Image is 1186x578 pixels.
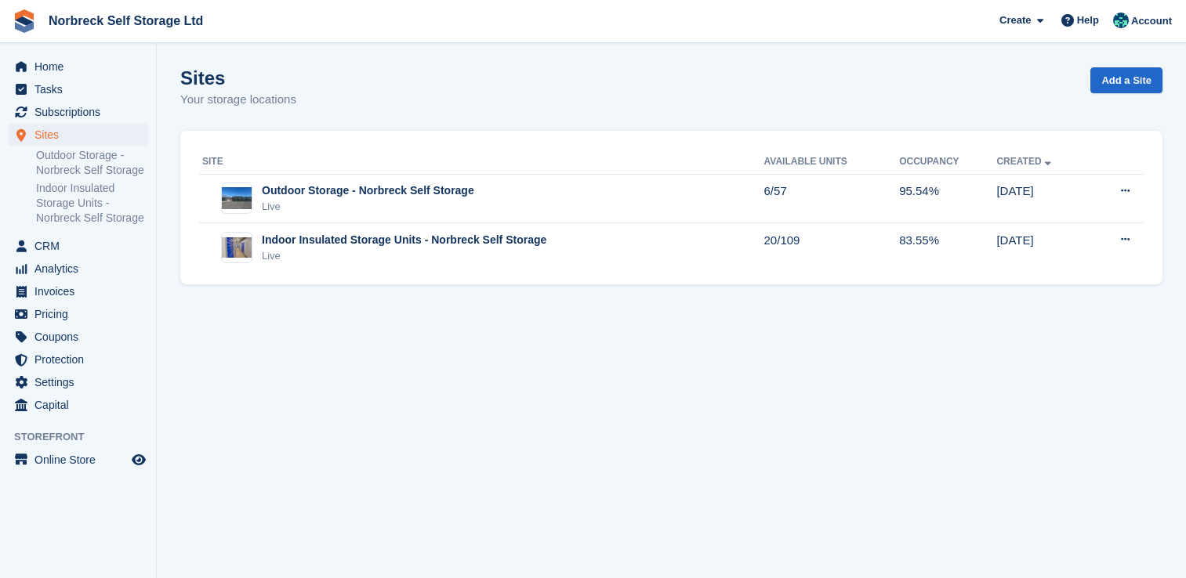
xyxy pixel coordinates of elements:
a: menu [8,258,148,280]
span: Capital [34,394,129,416]
img: Sally King [1113,13,1129,28]
img: stora-icon-8386f47178a22dfd0bd8f6a31ec36ba5ce8667c1dd55bd0f319d3a0aa187defe.svg [13,9,36,33]
td: [DATE] [996,223,1090,272]
img: Image of Outdoor Storage - Norbreck Self Storage site [222,187,252,210]
span: Account [1131,13,1172,29]
a: menu [8,349,148,370]
td: 95.54% [899,174,996,223]
a: menu [8,449,148,471]
span: Protection [34,349,129,370]
span: Tasks [34,78,129,100]
a: menu [8,56,148,78]
span: Online Store [34,449,129,471]
div: Live [262,248,546,264]
td: [DATE] [996,174,1090,223]
span: Help [1077,13,1099,28]
td: 83.55% [899,223,996,272]
span: Pricing [34,303,129,325]
div: Live [262,199,474,215]
a: menu [8,124,148,146]
span: Create [999,13,1031,28]
th: Occupancy [899,150,996,175]
span: Settings [34,371,129,393]
a: Norbreck Self Storage Ltd [42,8,209,34]
a: Outdoor Storage - Norbreck Self Storage [36,148,148,178]
a: menu [8,280,148,302]
span: Storefront [14,429,156,445]
a: menu [8,235,148,257]
a: menu [8,303,148,325]
img: Image of Indoor Insulated Storage Units - Norbreck Self Storage site [222,237,252,258]
span: Sites [34,124,129,146]
th: Available Units [764,150,900,175]
span: Subscriptions [34,101,129,123]
a: Add a Site [1090,67,1162,93]
span: CRM [34,235,129,257]
div: Outdoor Storage - Norbreck Self Storage [262,182,474,199]
a: menu [8,101,148,123]
span: Home [34,56,129,78]
div: Indoor Insulated Storage Units - Norbreck Self Storage [262,232,546,248]
td: 6/57 [764,174,900,223]
a: menu [8,78,148,100]
span: Coupons [34,326,129,348]
a: Created [996,156,1054,167]
th: Site [199,150,764,175]
a: menu [8,394,148,416]
a: menu [8,326,148,348]
a: Preview store [129,450,148,469]
a: Indoor Insulated Storage Units - Norbreck Self Storage [36,181,148,226]
a: menu [8,371,148,393]
td: 20/109 [764,223,900,272]
span: Invoices [34,280,129,302]
span: Analytics [34,258,129,280]
h1: Sites [180,67,296,89]
p: Your storage locations [180,91,296,109]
